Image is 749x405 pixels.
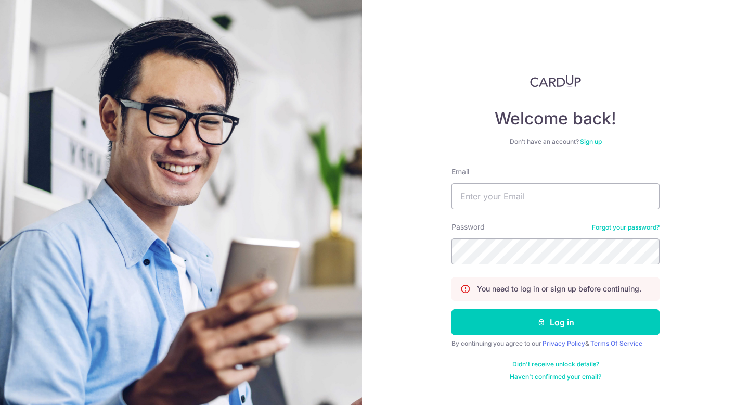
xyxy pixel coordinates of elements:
img: CardUp Logo [530,75,581,87]
div: By continuing you agree to our & [451,339,660,348]
button: Log in [451,309,660,335]
a: Terms Of Service [590,339,642,347]
p: You need to log in or sign up before continuing. [477,284,641,294]
a: Haven't confirmed your email? [510,373,601,381]
h4: Welcome back! [451,108,660,129]
a: Privacy Policy [543,339,585,347]
input: Enter your Email [451,183,660,209]
a: Forgot your password? [592,223,660,232]
label: Password [451,222,485,232]
a: Didn't receive unlock details? [512,360,599,369]
a: Sign up [580,137,602,145]
div: Don’t have an account? [451,137,660,146]
label: Email [451,167,469,177]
